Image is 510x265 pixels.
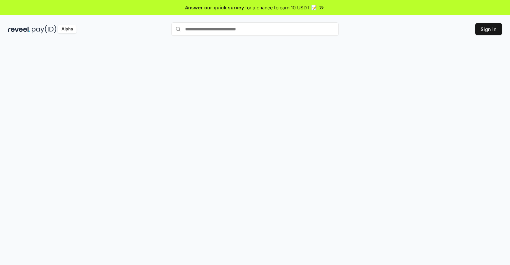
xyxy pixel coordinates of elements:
[475,23,502,35] button: Sign In
[185,4,244,11] span: Answer our quick survey
[58,25,77,33] div: Alpha
[245,4,317,11] span: for a chance to earn 10 USDT 📝
[8,25,30,33] img: reveel_dark
[32,25,56,33] img: pay_id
